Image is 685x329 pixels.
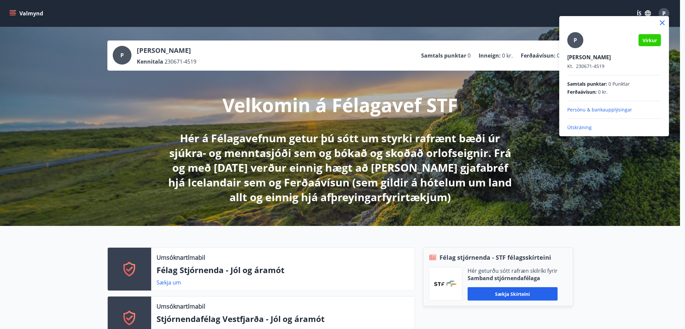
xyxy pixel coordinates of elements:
span: Virkur [643,37,657,44]
span: 0 kr. [598,89,608,95]
span: Ferðaávísun : [567,89,597,95]
span: Kt. [567,63,573,69]
p: Persónu & bankaupplýsingar [567,106,661,113]
p: 230671-4519 [567,63,661,70]
span: P [574,36,577,44]
p: Útskráning [567,124,661,131]
p: [PERSON_NAME] [567,54,661,61]
span: 0 Punktar [608,81,630,87]
span: Samtals punktar : [567,81,607,87]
